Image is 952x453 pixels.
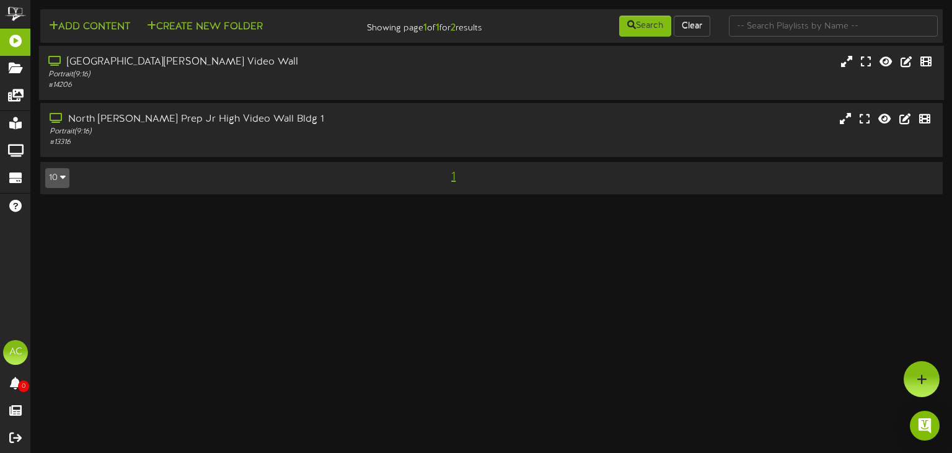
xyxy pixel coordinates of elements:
[48,80,407,91] div: # 14206
[448,170,459,184] span: 1
[143,19,267,35] button: Create New Folder
[340,14,491,35] div: Showing page of for results
[48,55,407,70] div: [GEOGRAPHIC_DATA][PERSON_NAME] Video Wall
[50,137,407,148] div: # 13316
[674,16,710,37] button: Clear
[423,22,427,34] strong: 1
[50,127,407,137] div: Portrait ( 9:16 )
[45,19,134,35] button: Add Content
[451,22,456,34] strong: 2
[910,411,940,441] div: Open Intercom Messenger
[729,16,938,37] input: -- Search Playlists by Name --
[619,16,671,37] button: Search
[45,168,69,188] button: 10
[3,340,28,365] div: AC
[50,112,407,127] div: North [PERSON_NAME] Prep Jr High Video Wall Bldg 1
[48,70,407,80] div: Portrait ( 9:16 )
[18,380,29,392] span: 0
[436,22,439,34] strong: 1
